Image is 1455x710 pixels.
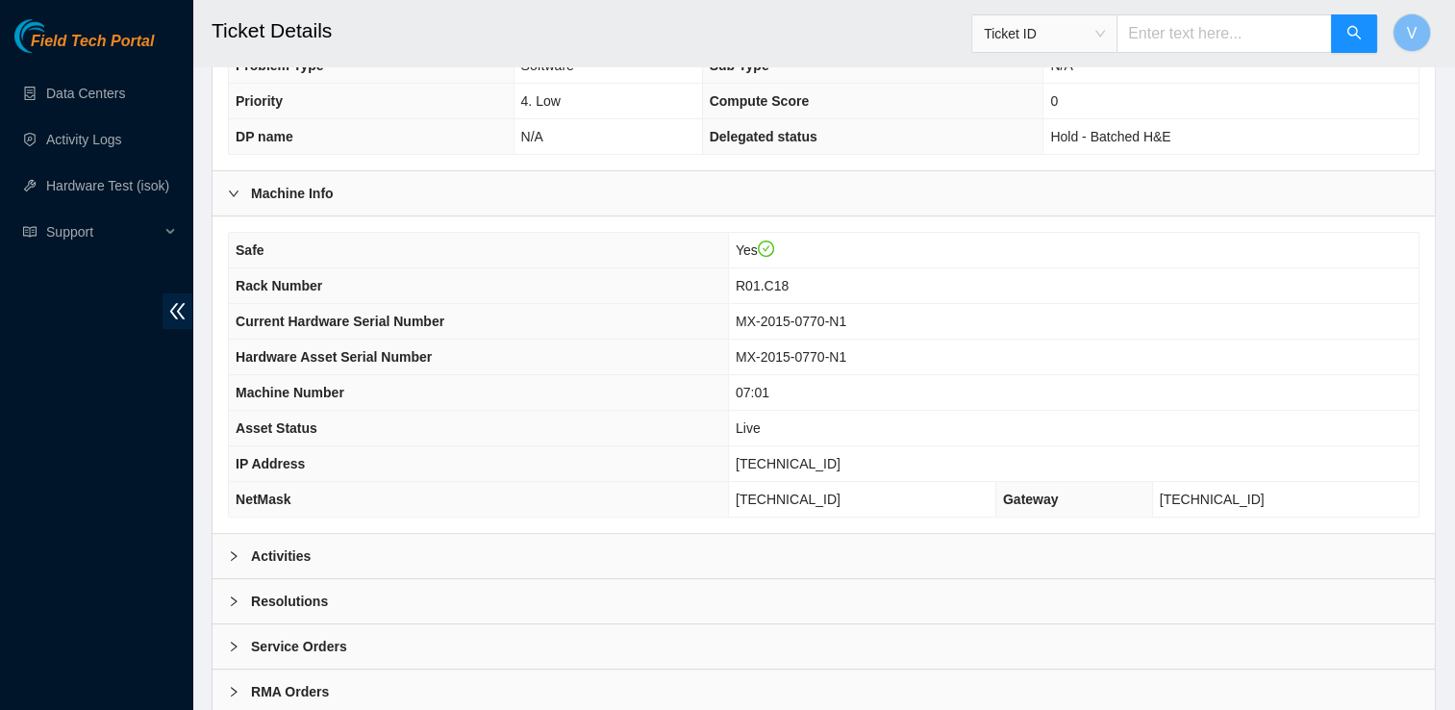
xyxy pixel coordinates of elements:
b: Resolutions [251,591,328,612]
span: MX-2015-0770-N1 [736,349,846,365]
div: Resolutions [213,579,1435,623]
div: Machine Info [213,171,1435,216]
span: Current Hardware Serial Number [236,314,444,329]
span: DP name [236,129,293,144]
span: double-left [163,293,192,329]
span: right [228,188,239,199]
span: Compute Score [710,93,809,109]
span: right [228,641,239,652]
span: N/A [521,129,543,144]
span: 0 [1050,93,1058,109]
span: Rack Number [236,278,322,293]
b: RMA Orders [251,681,329,702]
button: search [1331,14,1377,53]
a: Activity Logs [46,132,122,147]
a: Data Centers [46,86,125,101]
span: [TECHNICAL_ID] [736,492,840,507]
span: Hardware Asset Serial Number [236,349,432,365]
span: 07:01 [736,385,769,400]
span: Ticket ID [984,19,1105,48]
b: Service Orders [251,636,347,657]
span: read [23,225,37,239]
span: Hold - Batched H&E [1050,129,1170,144]
span: right [228,686,239,697]
span: V [1407,21,1417,45]
span: NetMask [236,492,291,507]
div: Activities [213,534,1435,578]
span: Priority [236,93,283,109]
span: 4. Low [521,93,561,109]
span: [TECHNICAL_ID] [736,456,840,471]
img: Akamai Technologies [14,19,97,53]
b: Machine Info [251,183,334,204]
a: Hardware Test (isok) [46,178,169,193]
span: Yes [736,242,774,258]
span: R01.C18 [736,278,789,293]
input: Enter text here... [1116,14,1332,53]
span: Gateway [1003,492,1059,507]
span: Safe [236,242,264,258]
div: Service Orders [213,624,1435,669]
span: MX-2015-0770-N1 [736,314,846,329]
b: Activities [251,545,311,567]
span: Asset Status [236,420,317,436]
span: Live [736,420,761,436]
button: V [1392,13,1431,52]
span: check-circle [758,241,775,258]
span: IP Address [236,456,305,471]
span: Delegated status [710,129,817,144]
span: Machine Number [236,385,344,400]
span: right [228,550,239,562]
span: Field Tech Portal [31,33,154,51]
span: right [228,596,239,607]
span: Support [46,213,160,251]
span: search [1346,25,1362,43]
span: [TECHNICAL_ID] [1160,492,1265,507]
a: Akamai TechnologiesField Tech Portal [14,35,154,60]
